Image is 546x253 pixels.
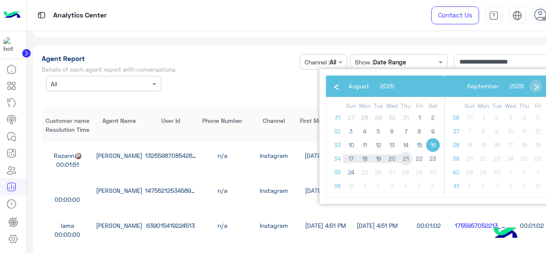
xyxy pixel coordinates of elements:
button: 2025 [504,80,529,93]
img: hulul-logo.png [491,219,520,249]
span: 9 [426,125,440,138]
div: [PERSON_NAME] [93,186,145,195]
span: 40 [449,166,463,179]
div: [DATE] 4:51 PM [300,221,351,230]
div: Channel [248,116,300,125]
div: [PERSON_NAME] [93,221,145,230]
span: 38 [449,138,463,152]
th: weekday [344,102,358,111]
span: 18 [358,152,372,166]
img: 317874714732967 [3,37,19,52]
span: 27 [344,111,358,125]
div: Instagram [248,151,300,160]
img: tab [36,10,47,20]
div: lama [42,221,93,230]
span: 36 [331,179,344,193]
div: First Message Date [300,116,351,125]
span: 5 [372,125,385,138]
span: 10 [344,138,358,152]
span: 11 [358,138,372,152]
span: 17 [344,152,358,166]
div: 00:00:00 [42,195,93,204]
th: weekday [476,102,490,111]
th: weekday [490,102,504,111]
th: weekday [399,102,412,111]
th: weekday [531,102,545,111]
span: 8 [412,125,426,138]
span: 35 [331,166,344,179]
span: 6 [385,125,399,138]
span: 3 [344,125,358,138]
div: 1475521253458966 [145,186,197,195]
bs-datepicker-navigation-view: ​ ​ ​ [330,81,412,88]
span: 2025 [380,82,394,90]
span: 31 [399,111,412,125]
div: Resolution Time [42,125,93,134]
span: 30 [385,111,399,125]
img: tab [489,11,499,20]
p: Analytics Center [53,10,107,21]
a: Contact Us [431,6,479,24]
span: 36 [449,111,463,125]
span: 14 [399,138,412,152]
div: Instagram [248,186,300,195]
div: n/a [197,221,248,230]
div: Agent Name [93,116,145,125]
span: 39 [449,152,463,166]
span: 29 [372,111,385,125]
span: 37 [449,125,463,138]
th: weekday [372,102,385,111]
h1: Agent Report [42,54,297,63]
span: 1 [412,111,426,125]
span: › [530,79,543,92]
span: 20 [385,152,399,166]
button: September [462,80,504,93]
span: 13 [385,138,399,152]
div: User Id [145,116,197,125]
th: weekday [517,102,531,111]
th: weekday [412,102,426,111]
span: 21 [399,152,412,166]
div: 00:01:02 [403,221,455,230]
span: 15 [412,138,426,152]
div: [PERSON_NAME] [93,151,145,160]
div: 00:00:00 [42,230,93,239]
button: 2025 [375,80,400,93]
div: [DATE] 4:51 PM [351,221,403,230]
bs-datepicker-navigation-view: ​ ​ ​ [449,81,542,88]
span: 12 [372,138,385,152]
span: 24 [344,166,358,179]
span: 16 [426,138,440,152]
div: Customer name [42,116,93,125]
th: weekday [426,102,440,111]
div: Instagram [248,221,300,230]
div: [DATE] 4:51 PM [300,186,351,195]
img: tab [512,11,522,20]
span: 33 [331,138,344,152]
span: 23 [426,152,440,166]
h5: Details of each agent report with conversations [42,66,297,73]
span: 2025 [510,82,524,90]
div: 00:01:51 [42,160,93,169]
div: 639015419224513 [145,221,197,230]
span: 22 [412,152,426,166]
th: weekday [463,102,476,111]
span: September [467,82,499,90]
div: [DATE] 5:07 PM [300,151,351,160]
span: 31 [331,111,344,125]
th: weekday [358,102,372,111]
span: 7 [399,125,412,138]
span: 2 [426,111,440,125]
div: n/a [197,151,248,160]
span: 4 [358,125,372,138]
div: Phone Number [197,116,248,125]
span: August [349,82,369,90]
div: Razann🥥 [42,151,93,160]
span: ‹ [330,79,343,92]
button: › [529,80,542,93]
button: August [343,80,375,93]
div: 1755957052213_695ad0b1-c146-47bd-9d90-2efc88dc44ee [455,221,506,230]
th: weekday [385,102,399,111]
img: Logo [3,6,20,24]
div: n/a [197,186,248,195]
